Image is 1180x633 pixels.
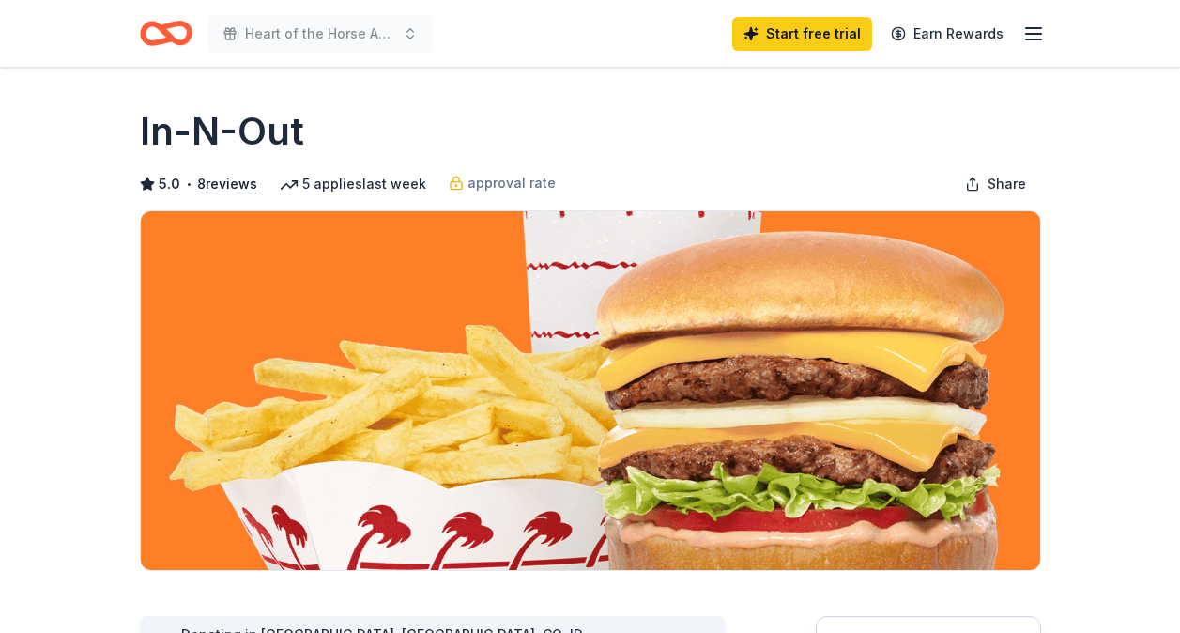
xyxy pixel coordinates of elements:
button: Share [950,165,1041,203]
span: 5.0 [159,173,180,195]
a: Home [140,11,192,55]
span: approval rate [467,172,556,194]
a: Earn Rewards [880,17,1015,51]
span: Heart of the Horse Annual Fall Fundraiser Event [245,23,395,45]
span: Share [988,173,1026,195]
img: Image for In-N-Out [141,211,1040,570]
a: Start free trial [732,17,872,51]
button: 8reviews [197,173,257,195]
button: Heart of the Horse Annual Fall Fundraiser Event [207,15,433,53]
a: approval rate [449,172,556,194]
h1: In-N-Out [140,105,304,158]
span: • [185,177,192,192]
div: 5 applies last week [280,173,426,195]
